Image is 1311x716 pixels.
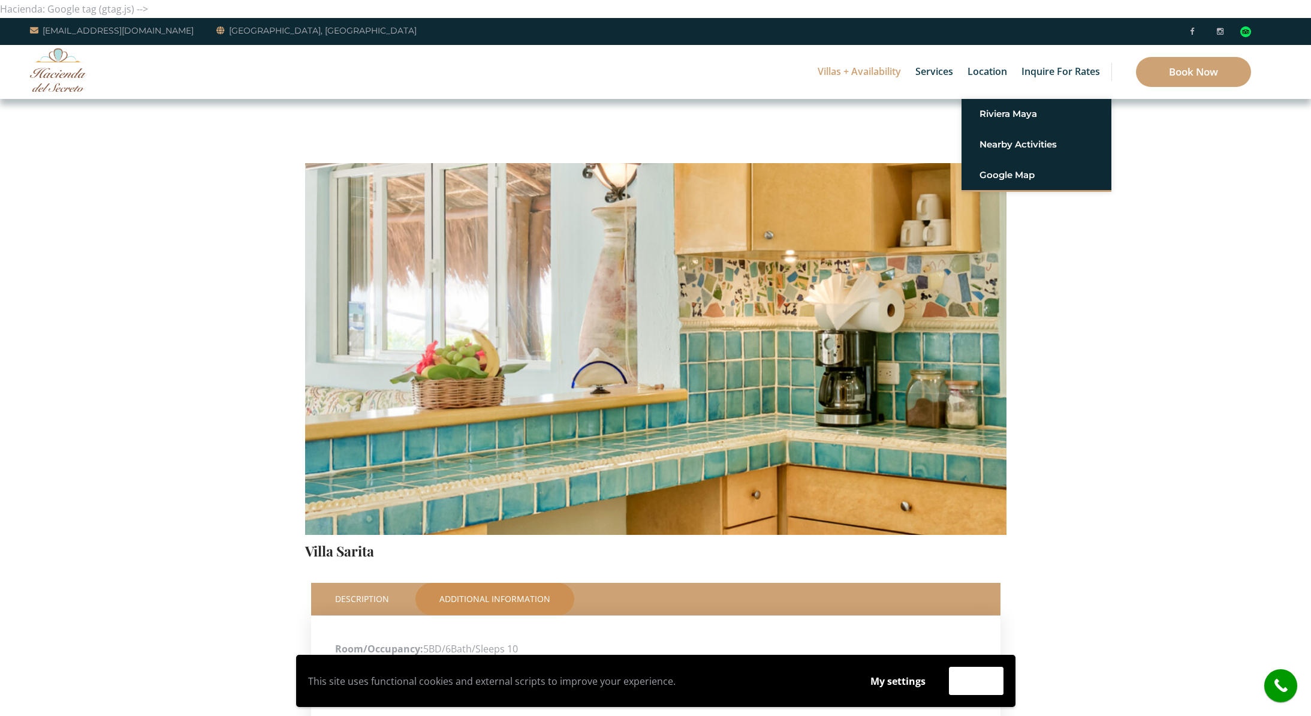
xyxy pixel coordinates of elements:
[415,583,574,615] a: Additional Information
[305,541,374,560] a: Villa Sarita
[1015,45,1106,99] a: Inquire for Rates
[335,642,423,655] strong: Room/Occupancy:
[1267,672,1294,699] i: call
[335,640,977,658] p: 5BD/6Bath/Sleeps 10
[980,103,1093,125] a: Riviera Maya
[30,23,194,38] a: [EMAIL_ADDRESS][DOMAIN_NAME]
[909,45,959,99] a: Services
[962,45,1013,99] a: Location
[980,134,1093,155] a: Nearby Activities
[305,70,1006,538] img: IMG_0020-1000x667.jpg
[311,583,413,615] a: Description
[949,667,1003,695] button: Accept
[30,48,87,92] img: Awesome Logo
[980,164,1093,186] a: Google Map
[859,667,937,695] button: My settings
[216,23,417,38] a: [GEOGRAPHIC_DATA], [GEOGRAPHIC_DATA]
[1240,26,1251,37] img: Tripadvisor_logomark.svg
[308,672,847,690] p: This site uses functional cookies and external scripts to improve your experience.
[1136,57,1251,87] a: Book Now
[812,45,907,99] a: Villas + Availability
[1264,669,1297,702] a: call
[1240,26,1251,37] div: Read traveler reviews on Tripadvisor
